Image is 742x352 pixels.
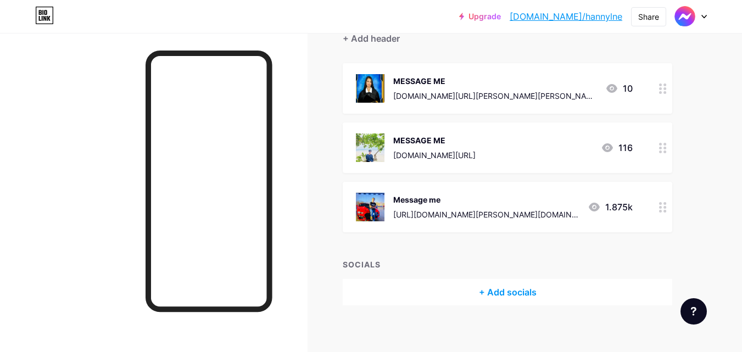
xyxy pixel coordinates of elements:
[356,74,384,103] img: MESSAGE ME
[343,279,672,305] div: + Add socials
[588,200,633,214] div: 1.875k
[356,133,384,162] img: MESSAGE ME
[356,193,384,221] img: Message me
[393,209,579,220] div: [URL][DOMAIN_NAME][PERSON_NAME][DOMAIN_NAME][PERSON_NAME]
[393,90,596,102] div: [DOMAIN_NAME][URL][PERSON_NAME][PERSON_NAME]
[343,32,400,45] div: + Add header
[601,141,633,154] div: 116
[674,6,695,27] img: Hannyln estrera
[459,12,501,21] a: Upgrade
[393,135,476,146] div: MESSAGE ME
[393,149,476,161] div: [DOMAIN_NAME][URL]
[638,11,659,23] div: Share
[510,10,622,23] a: [DOMAIN_NAME]/hannylne
[605,82,633,95] div: 10
[343,259,672,270] div: SOCIALS
[393,194,579,205] div: Message me
[393,75,596,87] div: MESSAGE ME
